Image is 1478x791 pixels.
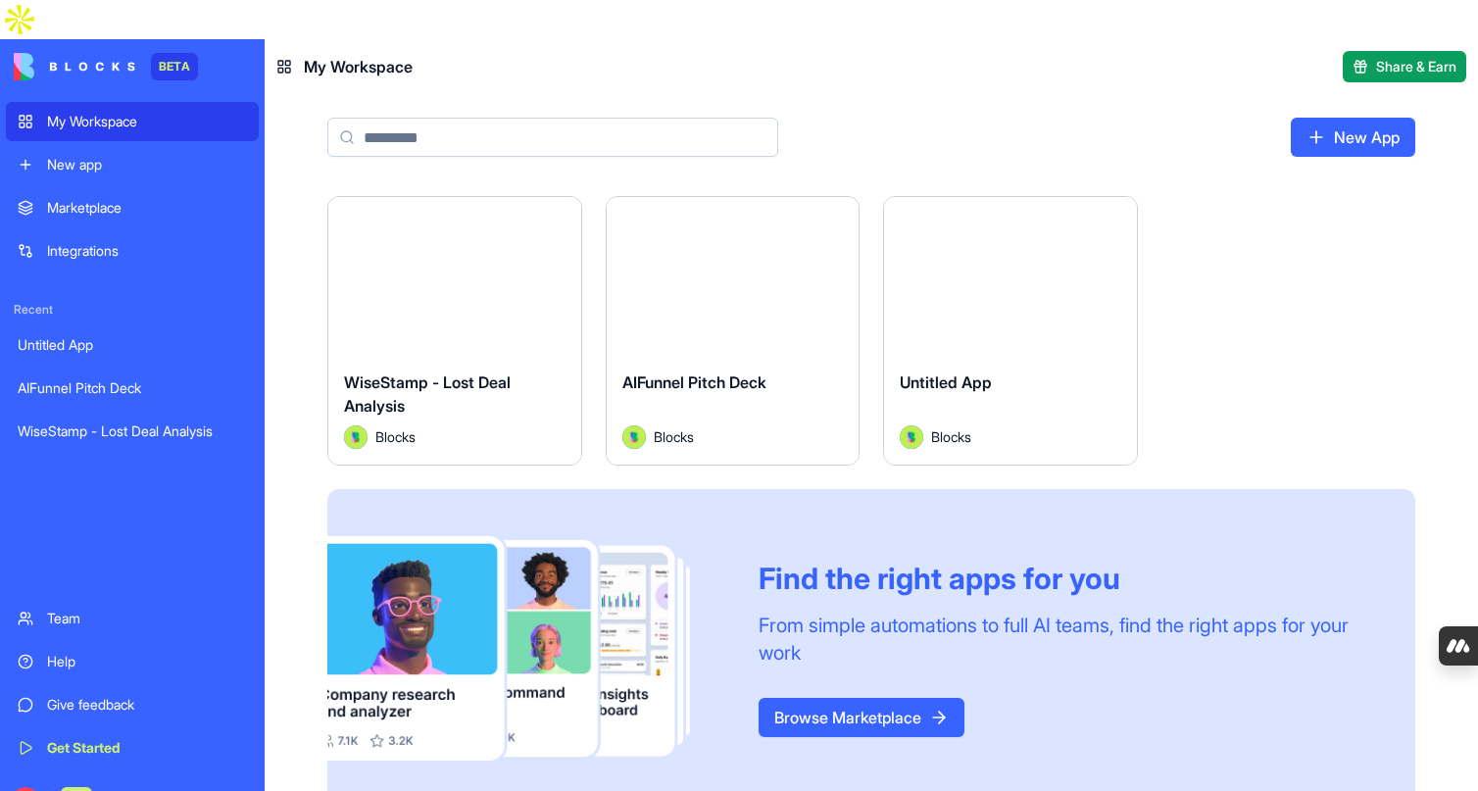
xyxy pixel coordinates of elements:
button: Share & Earn [1343,51,1466,82]
img: Avatar [344,425,368,449]
a: Integrations [6,231,259,271]
span: My Workspace [304,55,413,78]
a: AIFunnel Pitch Deck [6,369,259,408]
span: AIFunnel Pitch Deck [622,372,766,392]
a: Marketplace [6,188,259,227]
img: Frame_181_egmpey.png [327,536,727,762]
a: WiseStamp - Lost Deal AnalysisAvatarBlocks [327,196,582,466]
a: Untitled AppAvatarBlocks [883,196,1138,466]
img: logo [14,53,135,80]
div: AIFunnel Pitch Deck [18,378,247,398]
span: Blocks [375,426,416,447]
span: Recent [6,302,259,318]
a: Team [6,599,259,638]
a: Get Started [6,728,259,767]
div: Integrations [47,241,247,261]
img: Avatar [900,425,923,449]
div: WiseStamp - Lost Deal Analysis [18,421,247,441]
span: WiseStamp - Lost Deal Analysis [344,372,511,416]
div: Get Started [47,738,247,758]
span: Untitled App [900,372,992,392]
img: Avatar [622,425,646,449]
div: Find the right apps for you [759,561,1368,596]
div: My Workspace [47,112,247,131]
a: Browse Marketplace [759,698,964,737]
span: Share & Earn [1376,57,1456,76]
a: New App [1291,118,1415,157]
a: Help [6,642,259,681]
div: From simple automations to full AI teams, find the right apps for your work [759,612,1368,667]
a: BETA [14,53,198,80]
a: Untitled App [6,325,259,365]
div: New app [47,155,247,174]
a: Give feedback [6,685,259,724]
div: Help [47,652,247,671]
div: Untitled App [18,335,247,355]
a: WiseStamp - Lost Deal Analysis [6,412,259,451]
div: Give feedback [47,695,247,715]
span: Blocks [654,426,694,447]
a: New app [6,145,259,184]
div: BETA [151,53,198,80]
div: Team [47,609,247,628]
div: Marketplace [47,198,247,218]
span: Blocks [931,426,971,447]
a: AIFunnel Pitch DeckAvatarBlocks [606,196,861,466]
a: My Workspace [6,102,259,141]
